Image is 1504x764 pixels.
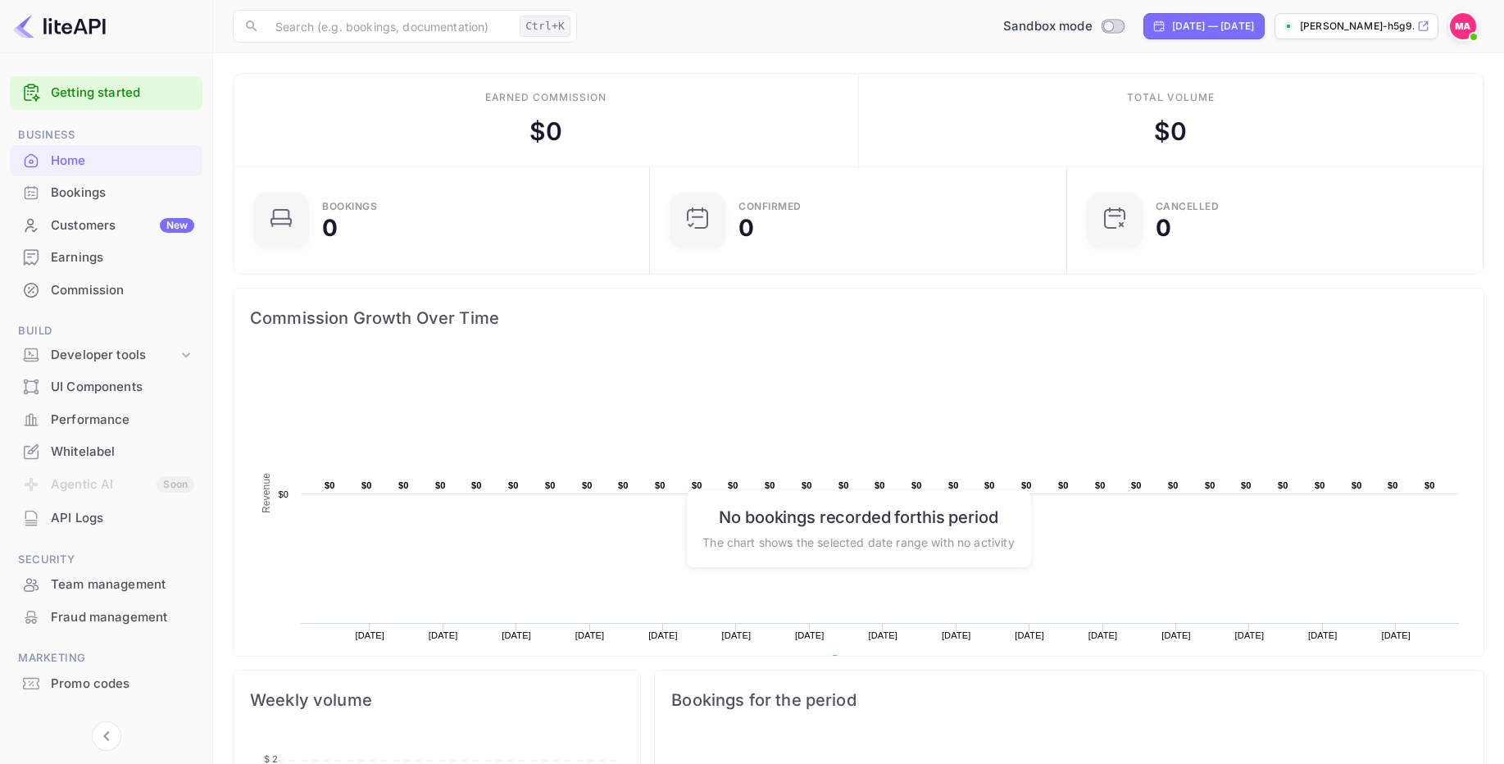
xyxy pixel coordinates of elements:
[648,630,678,640] text: [DATE]
[322,216,338,239] div: 0
[545,480,556,490] text: $0
[1205,480,1215,490] text: $0
[10,210,202,242] div: CustomersNew
[1172,19,1254,34] div: [DATE] — [DATE]
[485,90,607,105] div: Earned commission
[10,210,202,240] a: CustomersNew
[51,346,178,365] div: Developer tools
[278,489,289,499] text: $0
[10,503,202,534] div: API Logs
[10,341,202,370] div: Developer tools
[1154,113,1187,150] div: $ 0
[10,503,202,533] a: API Logs
[948,480,959,490] text: $0
[266,10,513,43] input: Search (e.g. bookings, documentation)
[92,721,121,751] button: Collapse navigation
[875,480,885,490] text: $0
[1131,480,1142,490] text: $0
[10,371,202,402] a: UI Components
[10,404,202,436] div: Performance
[1241,480,1252,490] text: $0
[692,480,702,490] text: $0
[582,480,593,490] text: $0
[10,145,202,175] a: Home
[1143,13,1265,39] div: Click to change the date range period
[1003,17,1093,36] span: Sandbox mode
[10,436,202,466] a: Whitelabel
[1127,90,1215,105] div: Total volume
[51,84,194,102] a: Getting started
[10,602,202,634] div: Fraud management
[765,480,775,490] text: $0
[838,480,849,490] text: $0
[10,668,202,700] div: Promo codes
[51,216,194,235] div: Customers
[10,569,202,599] a: Team management
[1168,480,1179,490] text: $0
[728,480,738,490] text: $0
[702,533,1014,550] p: The chart shows the selected date range with no activity
[10,177,202,207] a: Bookings
[10,76,202,110] div: Getting started
[10,551,202,569] span: Security
[325,480,335,490] text: $0
[10,145,202,177] div: Home
[160,218,194,233] div: New
[575,630,605,640] text: [DATE]
[250,687,624,713] span: Weekly volume
[10,322,202,340] span: Build
[1278,480,1288,490] text: $0
[51,248,194,267] div: Earnings
[655,480,666,490] text: $0
[435,480,446,490] text: $0
[508,480,519,490] text: $0
[1450,13,1476,39] img: Mohamed Abushaqra
[322,202,377,211] div: Bookings
[261,473,272,513] text: Revenue
[250,305,1467,331] span: Commission Growth Over Time
[1352,480,1362,490] text: $0
[997,17,1130,36] div: Switch to Production mode
[529,113,562,150] div: $ 0
[1095,480,1106,490] text: $0
[702,507,1014,526] h6: No bookings recorded for this period
[1058,480,1069,490] text: $0
[1315,480,1325,490] text: $0
[398,480,409,490] text: $0
[10,275,202,307] div: Commission
[355,630,384,640] text: [DATE]
[10,436,202,468] div: Whitelabel
[846,655,888,666] text: Revenue
[361,480,372,490] text: $0
[1015,630,1044,640] text: [DATE]
[911,480,922,490] text: $0
[10,242,202,272] a: Earnings
[802,480,812,490] text: $0
[795,630,825,640] text: [DATE]
[51,378,194,397] div: UI Components
[51,184,194,202] div: Bookings
[868,630,897,640] text: [DATE]
[1156,202,1220,211] div: CANCELLED
[1161,630,1191,640] text: [DATE]
[1021,480,1032,490] text: $0
[51,575,194,594] div: Team management
[471,480,482,490] text: $0
[51,152,194,171] div: Home
[738,202,802,211] div: Confirmed
[618,480,629,490] text: $0
[738,216,754,239] div: 0
[984,480,995,490] text: $0
[10,668,202,698] a: Promo codes
[10,649,202,667] span: Marketing
[722,630,752,640] text: [DATE]
[671,687,1467,713] span: Bookings for the period
[1300,19,1414,34] p: [PERSON_NAME]-h5g9...
[429,630,458,640] text: [DATE]
[1308,630,1338,640] text: [DATE]
[1388,480,1398,490] text: $0
[10,177,202,209] div: Bookings
[51,608,194,627] div: Fraud management
[10,371,202,403] div: UI Components
[51,281,194,300] div: Commission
